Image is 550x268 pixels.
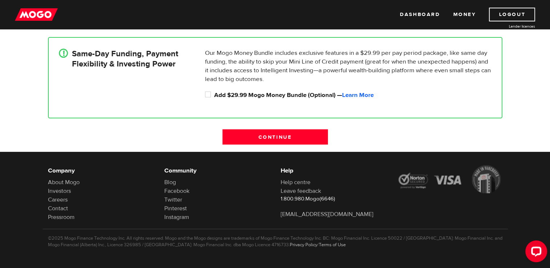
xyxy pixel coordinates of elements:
a: Blog [164,179,176,186]
a: Logout [489,8,535,21]
a: Instagram [164,214,189,221]
a: [EMAIL_ADDRESS][DOMAIN_NAME] [281,211,373,218]
img: mogo_logo-11ee424be714fa7cbb0f0f49df9e16ec.png [15,8,58,21]
a: About Mogo [48,179,80,186]
a: Facebook [164,187,189,195]
h4: Same-Day Funding, Payment Flexibility & Investing Power [72,49,178,69]
p: Our Mogo Money Bundle includes exclusive features in a $29.99 per pay period package, like same d... [205,49,491,84]
h6: Community [164,166,270,175]
a: Learn More [342,91,374,99]
a: Contact [48,205,68,212]
a: Investors [48,187,71,195]
a: Lender licences [481,24,535,29]
input: Add $29.99 Mogo Money Bundle (Optional) &mdash; <a id="loan_application_mini_bundle_learn_more" h... [205,91,214,100]
label: Add $29.99 Mogo Money Bundle (Optional) — [214,91,491,100]
img: legal-icons-92a2ffecb4d32d839781d1b4e4802d7b.png [397,165,502,194]
div: ! [59,49,68,58]
a: Pinterest [164,205,187,212]
a: Money [453,8,476,21]
a: Leave feedback [281,187,321,195]
input: Continue [222,129,328,145]
a: Pressroom [48,214,75,221]
h6: Company [48,166,153,175]
a: Privacy Policy [290,242,317,248]
a: Help centre [281,179,310,186]
a: Twitter [164,196,182,203]
a: Terms of Use [319,242,346,248]
a: Careers [48,196,68,203]
p: ©2025 Mogo Finance Technology Inc. All rights reserved. Mogo and the Mogo designs are trademarks ... [48,235,502,248]
h6: Help [281,166,386,175]
a: Dashboard [400,8,440,21]
p: 1.800.980.Mogo(6646) [281,195,386,203]
iframe: LiveChat chat widget [519,237,550,268]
